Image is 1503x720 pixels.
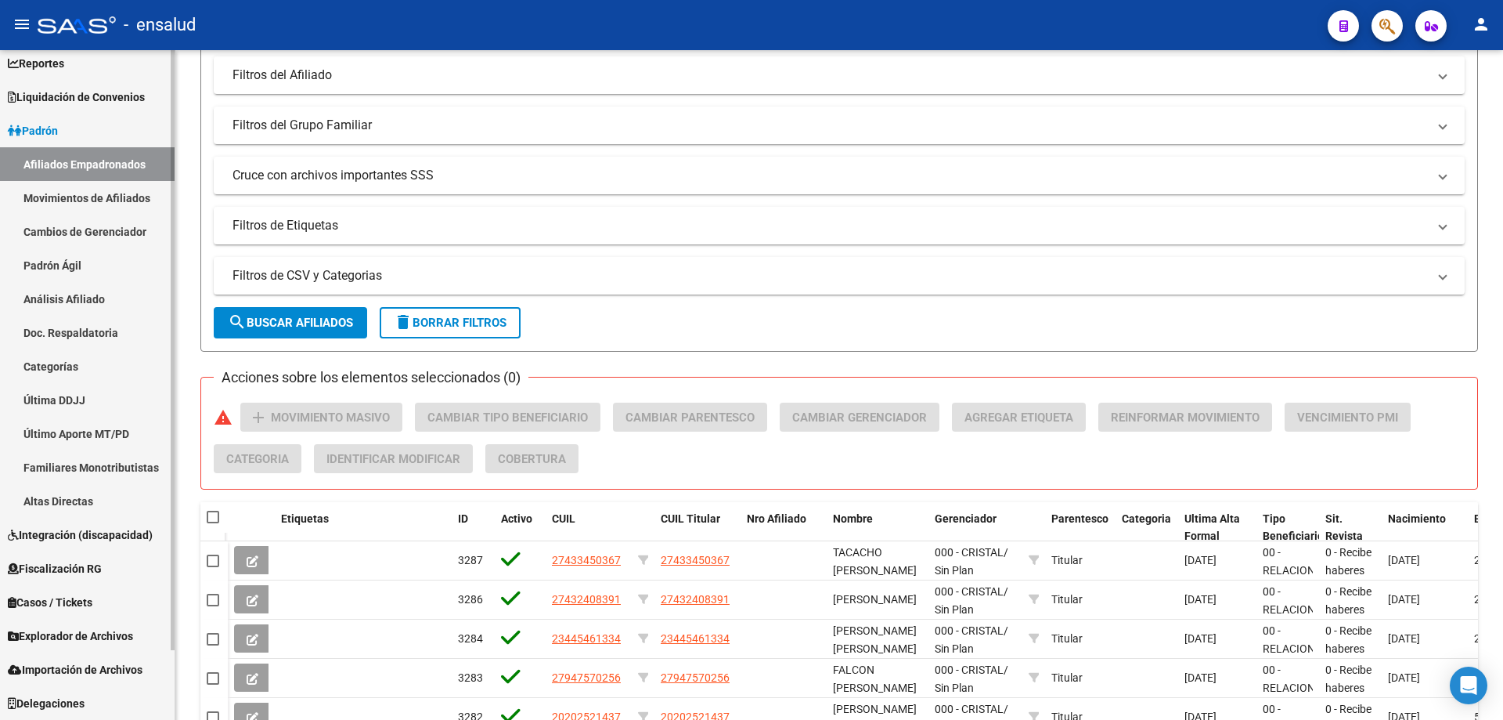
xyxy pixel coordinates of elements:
div: [DATE] [1184,630,1250,648]
button: Cobertura [485,444,578,473]
button: Borrar Filtros [380,307,521,338]
h3: Acciones sobre los elementos seleccionados (0) [214,367,528,389]
button: Identificar Modificar [314,444,473,473]
span: Categoria [226,452,289,466]
span: Cambiar Gerenciador [792,411,927,425]
span: 000 - CRISTAL [935,703,1004,715]
span: Nacimiento [1388,512,1446,525]
span: 3283 [458,671,483,684]
span: Padrón [8,122,58,139]
span: 22 [1474,632,1487,645]
span: [DATE] [1388,671,1420,684]
span: Borrar Filtros [394,316,506,330]
div: [DATE] [1184,669,1250,687]
mat-expansion-panel-header: Cruce con archivos importantes SSS [214,157,1465,194]
span: 27433450367 [552,554,621,566]
datatable-header-cell: Parentesco [1045,502,1116,554]
span: 3286 [458,593,483,606]
mat-icon: menu [13,15,31,34]
mat-icon: warning [214,408,232,427]
span: 000 - CRISTAL [935,624,1004,637]
span: 23445461334 [552,632,621,645]
datatable-header-cell: Tipo Beneficiario [1256,502,1319,554]
button: Vencimiento PMI [1285,403,1411,432]
mat-expansion-panel-header: Filtros de CSV y Categorias [214,257,1465,295]
datatable-header-cell: ID [452,502,495,554]
span: 00 - RELACION DE DEPENDENCIA [1263,585,1335,651]
button: Agregar Etiqueta [952,403,1086,432]
span: 00 - RELACION DE DEPENDENCIA [1263,546,1335,612]
span: 27432408391 [661,593,730,606]
div: [DATE] [1184,591,1250,609]
mat-panel-title: Filtros del Afiliado [232,67,1427,84]
span: Movimiento Masivo [271,411,390,425]
span: 000 - CRISTAL [935,585,1004,598]
span: Nro Afiliado [747,512,806,525]
button: Cambiar Tipo Beneficiario [415,403,600,432]
span: 27947570256 [552,671,621,684]
span: 00 - RELACION DE DEPENDENCIA [1263,624,1335,690]
datatable-header-cell: Nacimiento [1382,502,1468,554]
span: 0 - Recibe haberes regularmente [1325,585,1390,634]
span: FALCON [PERSON_NAME] [833,664,917,694]
span: [PERSON_NAME] [PERSON_NAME] [PERSON_NAME] [833,624,917,673]
span: Cambiar Parentesco [625,411,755,425]
span: [PERSON_NAME] [833,593,917,606]
mat-icon: person [1472,15,1490,34]
datatable-header-cell: Nombre [827,502,928,554]
button: Cambiar Gerenciador [780,403,939,432]
span: Vencimiento PMI [1297,411,1398,425]
span: CUIL Titular [661,512,720,525]
datatable-header-cell: CUIL [546,502,632,554]
span: ID [458,512,468,525]
span: Buscar Afiliados [228,316,353,330]
span: Titular [1051,671,1083,684]
mat-expansion-panel-header: Filtros de Etiquetas [214,207,1465,244]
span: 27433450367 [661,554,730,566]
span: Liquidación de Convenios [8,89,145,106]
mat-panel-title: Filtros de CSV y Categorias [232,267,1427,284]
button: Categoria [214,444,301,473]
div: [DATE] [1184,552,1250,570]
datatable-header-cell: Gerenciador [928,502,1022,554]
span: 3284 [458,632,483,645]
span: Parentesco [1051,512,1108,525]
datatable-header-cell: Sit. Revista [1319,502,1382,554]
span: Sit. Revista [1325,512,1363,543]
span: Titular [1051,554,1083,566]
datatable-header-cell: Etiquetas [275,502,452,554]
span: 000 - CRISTAL [935,546,1004,559]
span: 23445461334 [661,632,730,645]
span: Reportes [8,55,64,72]
span: Activo [501,512,532,525]
span: 27432408391 [552,593,621,606]
span: Edad [1474,512,1499,525]
datatable-header-cell: Activo [495,502,546,554]
button: Buscar Afiliados [214,307,367,338]
span: Reinformar Movimiento [1111,411,1260,425]
span: Ultima Alta Formal [1184,512,1240,543]
span: Categoria [1122,512,1171,525]
span: 3287 [458,554,483,566]
span: 0 - Recibe haberes regularmente [1325,546,1390,595]
span: [DATE] [1388,632,1420,645]
span: Casos / Tickets [8,594,92,611]
mat-expansion-panel-header: Filtros del Grupo Familiar [214,107,1465,144]
span: Etiquetas [281,512,329,525]
mat-panel-title: Filtros del Grupo Familiar [232,117,1427,134]
mat-icon: delete [394,313,413,331]
span: Delegaciones [8,695,85,712]
mat-icon: add [249,408,268,427]
datatable-header-cell: CUIL Titular [654,502,741,554]
datatable-header-cell: Categoria [1116,502,1178,554]
span: CUIL [552,512,575,525]
span: 0 - Recibe haberes regularmente [1325,664,1390,712]
span: Integración (discapacidad) [8,526,153,544]
span: [DATE] [1388,593,1420,606]
span: Fiscalización RG [8,560,102,577]
mat-icon: search [228,313,247,331]
datatable-header-cell: Nro Afiliado [741,502,827,554]
span: Nombre [833,512,873,525]
button: Movimiento Masivo [240,403,402,432]
span: Tipo Beneficiario [1263,512,1324,543]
